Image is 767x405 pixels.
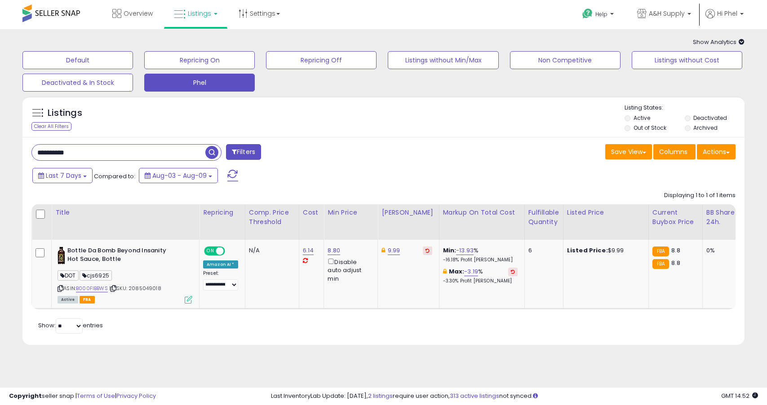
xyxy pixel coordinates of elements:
[249,208,295,227] div: Comp. Price Threshold
[328,257,371,283] div: Disable auto adjust min
[717,9,737,18] span: Hi Phel
[450,392,499,400] a: 313 active listings
[38,321,103,330] span: Show: entries
[58,296,78,304] span: All listings currently available for purchase on Amazon
[693,38,745,46] span: Show Analytics
[266,51,377,69] button: Repricing Off
[124,9,153,18] span: Overview
[109,285,161,292] span: | SKU: 2085049018
[634,114,650,122] label: Active
[249,247,292,255] div: N/A
[653,144,696,159] button: Columns
[664,191,736,200] div: Displaying 1 to 1 of 1 items
[116,392,156,400] a: Privacy Policy
[368,392,393,400] a: 2 listings
[652,259,669,269] small: FBA
[188,9,211,18] span: Listings
[328,246,340,255] a: 8.80
[48,107,82,119] h5: Listings
[567,246,608,255] b: Listed Price:
[203,270,238,291] div: Preset:
[443,208,521,217] div: Markup on Total Cost
[76,285,108,292] a: B000FIBBWS
[80,296,95,304] span: FBA
[625,104,745,112] p: Listing States:
[439,204,524,240] th: The percentage added to the cost of goods (COGS) that forms the calculator for Min & Max prices.
[567,208,645,217] div: Listed Price
[634,124,666,132] label: Out of Stock
[67,247,177,265] b: Bottle Da Bomb Beyond Insanity Hot Sauce, Bottle
[152,171,207,180] span: Aug-03 - Aug-09
[58,247,65,264] img: 41f31iMXeqL._SL40_.jpg
[271,392,758,401] div: Last InventoryLab Update: [DATE], require user action, not synced.
[32,168,93,183] button: Last 7 Days
[9,392,156,401] div: seller snap | |
[224,247,238,255] span: OFF
[31,122,71,131] div: Clear All Filters
[528,208,559,227] div: Fulfillable Quantity
[511,269,515,274] i: Revert to store-level Max Markup
[652,247,669,256] small: FBA
[443,268,518,284] div: %
[528,247,556,255] div: 6
[567,247,642,255] div: $9.99
[605,144,652,159] button: Save View
[721,392,758,400] span: 2025-08-17 14:52 GMT
[649,9,685,18] span: A&H Supply
[443,246,457,255] b: Min:
[388,246,400,255] a: 9.99
[443,278,518,284] p: -3.30% Profit [PERSON_NAME]
[652,208,699,227] div: Current Buybox Price
[328,208,374,217] div: Min Price
[55,208,195,217] div: Title
[303,208,320,217] div: Cost
[388,51,498,69] button: Listings without Min/Max
[582,8,593,19] i: Get Help
[205,247,216,255] span: ON
[303,246,314,255] a: 6.14
[464,267,478,276] a: -3.19
[144,51,255,69] button: Repricing On
[693,124,718,132] label: Archived
[58,270,79,281] span: DOT
[203,208,241,217] div: Repricing
[46,171,81,180] span: Last 7 Days
[22,51,133,69] button: Default
[706,208,739,227] div: BB Share 24h.
[632,51,742,69] button: Listings without Cost
[575,1,623,29] a: Help
[697,144,736,159] button: Actions
[381,208,435,217] div: [PERSON_NAME]
[705,9,744,29] a: Hi Phel
[456,246,474,255] a: -13.93
[706,247,736,255] div: 0%
[443,247,518,263] div: %
[94,172,135,180] span: Compared to:
[443,269,447,274] i: This overrides the store level max markup for this listing
[77,392,115,400] a: Terms of Use
[22,74,133,92] button: Deactivated & In Stock
[510,51,621,69] button: Non Competitive
[58,247,192,303] div: ASIN:
[693,114,727,122] label: Deactivated
[671,259,680,267] span: 8.8
[595,10,607,18] span: Help
[659,147,687,156] span: Columns
[203,260,238,269] div: Amazon AI *
[139,168,218,183] button: Aug-03 - Aug-09
[449,267,465,276] b: Max:
[443,257,518,263] p: -16.18% Profit [PERSON_NAME]
[144,74,255,92] button: Phel
[671,246,680,255] span: 8.8
[9,392,42,400] strong: Copyright
[226,144,261,160] button: Filters
[80,270,112,281] span: cjs6925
